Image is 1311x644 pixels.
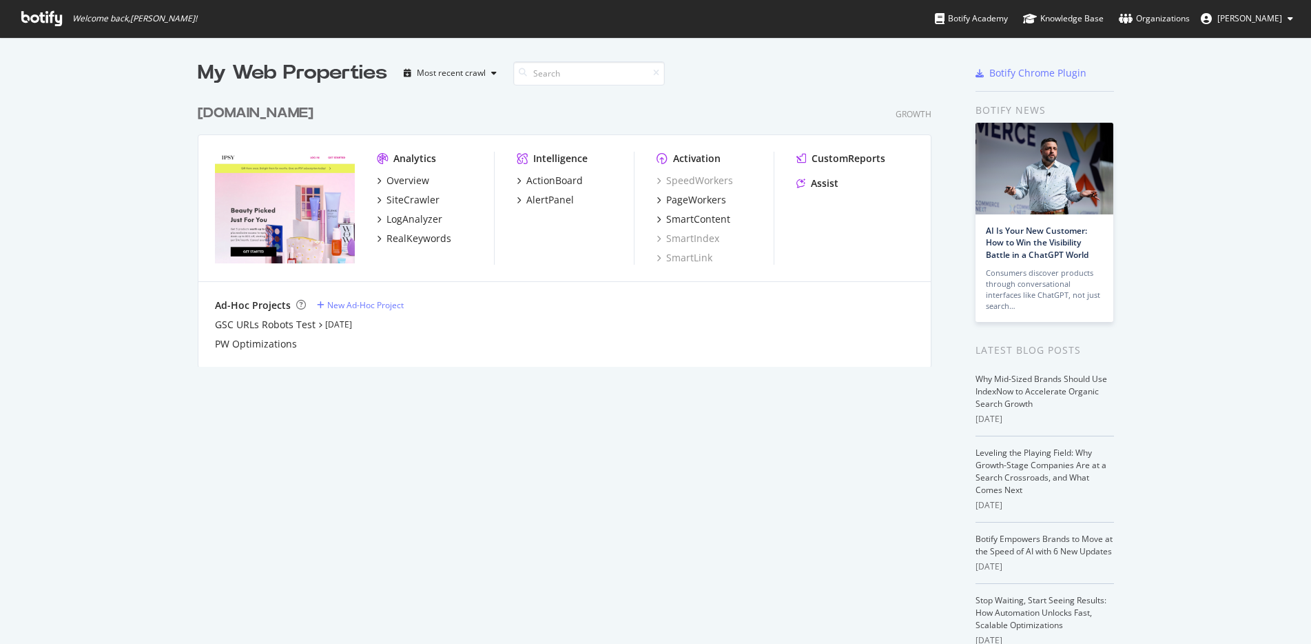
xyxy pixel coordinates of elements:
div: AlertPanel [526,193,574,207]
a: Botify Chrome Plugin [975,66,1086,80]
img: ipsy.com [215,152,355,263]
a: SiteCrawler [377,193,440,207]
a: Stop Waiting, Start Seeing Results: How Automation Unlocks Fast, Scalable Optimizations [975,594,1106,631]
a: SpeedWorkers [657,174,733,188]
a: PageWorkers [657,193,726,207]
a: GSC URLs Robots Test [215,318,316,332]
a: LogAnalyzer [377,212,442,226]
a: AlertPanel [517,193,574,207]
div: Overview [386,174,429,188]
div: Most recent crawl [417,69,486,77]
span: Neena Pai [1217,12,1282,24]
button: [PERSON_NAME] [1190,8,1304,30]
a: RealKeywords [377,232,451,245]
div: Botify Academy [935,12,1008,26]
button: Most recent crawl [398,62,502,84]
div: [DATE] [975,499,1114,512]
a: [DATE] [325,319,352,330]
div: Knowledge Base [1023,12,1104,26]
a: SmartLink [657,251,712,265]
a: ActionBoard [517,174,583,188]
div: Activation [673,152,721,165]
div: New Ad-Hoc Project [327,299,404,311]
div: Botify news [975,103,1114,118]
div: Intelligence [533,152,588,165]
div: grid [198,87,942,367]
div: [DATE] [975,413,1114,425]
div: Organizations [1119,12,1190,26]
div: Growth [896,108,931,120]
input: Search [513,61,665,85]
div: Analytics [393,152,436,165]
a: [DOMAIN_NAME] [198,103,319,123]
div: [DOMAIN_NAME] [198,103,313,123]
span: Welcome back, [PERSON_NAME] ! [72,13,197,24]
a: SmartContent [657,212,730,226]
a: AI Is Your New Customer: How to Win the Visibility Battle in a ChatGPT World [986,225,1088,260]
a: Leveling the Playing Field: Why Growth-Stage Companies Are at a Search Crossroads, and What Comes... [975,447,1106,496]
div: Ad-Hoc Projects [215,299,291,312]
div: [DATE] [975,561,1114,573]
div: My Web Properties [198,59,387,87]
a: Assist [796,177,838,190]
div: Assist [811,177,838,190]
div: Botify Chrome Plugin [989,66,1086,80]
div: SiteCrawler [386,193,440,207]
a: Why Mid-Sized Brands Should Use IndexNow to Accelerate Organic Search Growth [975,373,1107,410]
div: Consumers discover products through conversational interfaces like ChatGPT, not just search… [986,268,1103,312]
a: CustomReports [796,152,885,165]
div: SmartContent [666,212,730,226]
div: ActionBoard [526,174,583,188]
img: AI Is Your New Customer: How to Win the Visibility Battle in a ChatGPT World [975,123,1113,214]
a: SmartIndex [657,232,719,245]
div: RealKeywords [386,232,451,245]
div: LogAnalyzer [386,212,442,226]
a: New Ad-Hoc Project [317,299,404,311]
a: PW Optimizations [215,337,297,351]
div: CustomReports [812,152,885,165]
div: PageWorkers [666,193,726,207]
a: Botify Empowers Brands to Move at the Speed of AI with 6 New Updates [975,533,1113,557]
a: Overview [377,174,429,188]
div: Latest Blog Posts [975,343,1114,358]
